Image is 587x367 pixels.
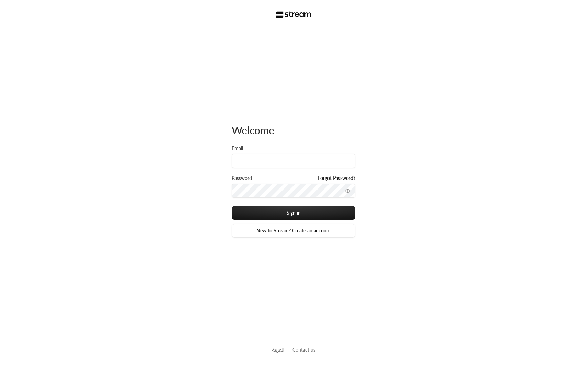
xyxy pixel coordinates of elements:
label: Email [232,145,243,152]
a: العربية [272,343,284,356]
a: New to Stream? Create an account [232,224,355,238]
button: Sign in [232,206,355,220]
a: Forgot Password? [318,175,355,182]
img: Stream Logo [276,11,311,18]
a: Contact us [292,347,315,353]
span: Welcome [232,124,274,136]
button: Contact us [292,346,315,353]
label: Password [232,175,252,182]
button: toggle password visibility [342,185,353,196]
